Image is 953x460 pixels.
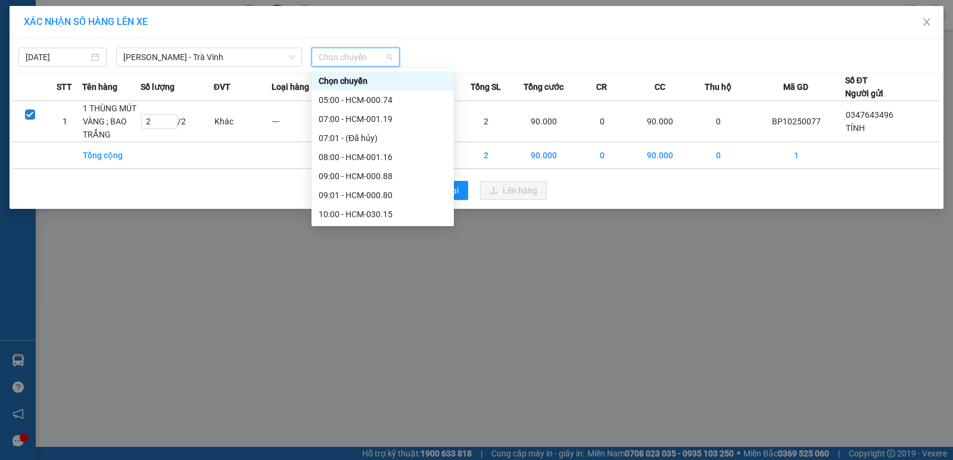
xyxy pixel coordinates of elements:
[573,142,631,169] td: 0
[480,181,547,200] button: uploadLên hàng
[272,80,309,93] span: Loại hàng
[573,101,631,142] td: 0
[48,101,83,142] td: 1
[319,112,447,126] div: 07:00 - HCM-001.19
[26,51,89,64] input: 15/10/2025
[910,6,943,39] button: Close
[319,93,447,107] div: 05:00 - HCM-000.74
[748,142,845,169] td: 1
[214,101,272,142] td: Khác
[319,170,447,183] div: 09:00 - HCM-000.88
[631,142,690,169] td: 90.000
[705,80,731,93] span: Thu hộ
[319,48,393,66] span: Chọn chuyến
[515,101,573,142] td: 90.000
[783,80,808,93] span: Mã GD
[524,80,563,93] span: Tổng cước
[312,71,454,90] div: Chọn chuyến
[141,101,214,142] td: / 2
[922,17,932,27] span: close
[319,132,447,145] div: 07:01 - (Đã hủy)
[141,80,175,93] span: Số lượng
[82,80,117,93] span: Tên hàng
[845,74,883,100] div: Số ĐT Người gửi
[596,80,607,93] span: CR
[655,80,665,93] span: CC
[319,151,447,164] div: 08:00 - HCM-001.16
[57,80,72,93] span: STT
[288,54,295,61] span: down
[24,16,148,27] span: XÁC NHẬN SỐ HÀNG LÊN XE
[689,142,748,169] td: 0
[82,101,141,142] td: 1 THÙNG MÚT VÀNG ; BAO TRẮNG
[123,48,295,66] span: Hồ Chí Minh - Trà Vinh
[846,110,893,120] span: 0347643496
[689,101,748,142] td: 0
[214,80,231,93] span: ĐVT
[319,208,447,221] div: 10:00 - HCM-030.15
[457,101,515,142] td: 2
[748,101,845,142] td: BP10250077
[272,101,330,142] td: ---
[457,142,515,169] td: 2
[846,123,865,133] span: TÍNH
[319,74,447,87] div: Chọn chuyến
[319,189,447,202] div: 09:01 - HCM-000.80
[471,80,501,93] span: Tổng SL
[515,142,573,169] td: 90.000
[82,142,141,169] td: Tổng cộng
[631,101,690,142] td: 90.000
